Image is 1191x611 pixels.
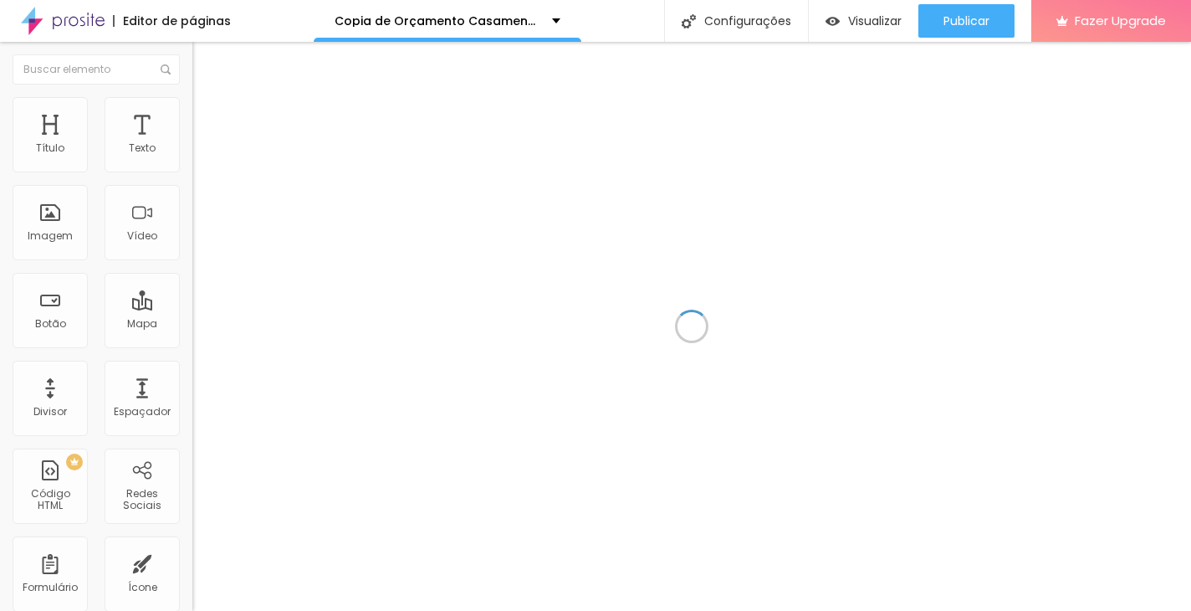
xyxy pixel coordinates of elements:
[109,488,175,512] div: Redes Sociais
[848,14,902,28] span: Visualizar
[161,64,171,74] img: Icone
[943,14,989,28] span: Publicar
[127,318,157,330] div: Mapa
[918,4,1015,38] button: Publicar
[1075,13,1166,28] span: Fazer Upgrade
[129,142,156,154] div: Texto
[35,318,66,330] div: Botão
[335,15,539,27] p: Copia de Orçamento Casamento -2025
[682,14,696,28] img: Icone
[23,582,78,593] div: Formulário
[13,54,180,85] input: Buscar elemento
[826,14,840,28] img: view-1.svg
[28,230,73,242] div: Imagem
[17,488,83,512] div: Código HTML
[33,406,67,418] div: Divisor
[36,142,64,154] div: Título
[809,4,918,38] button: Visualizar
[114,406,171,418] div: Espaçador
[127,230,157,242] div: Vídeo
[128,582,157,593] div: Ícone
[113,15,231,27] div: Editor de páginas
